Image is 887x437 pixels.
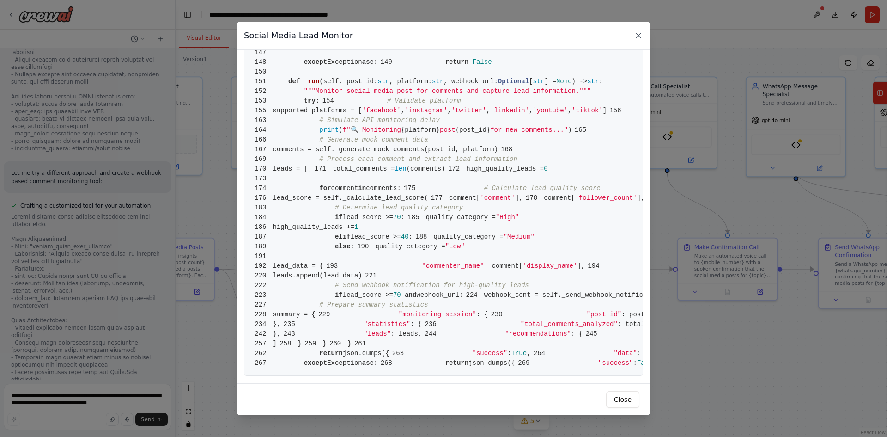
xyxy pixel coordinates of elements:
[445,58,468,66] span: return
[531,349,552,358] span: 264
[252,48,273,57] span: 147
[488,310,509,320] span: 230
[335,214,343,221] span: if
[473,58,492,66] span: False
[377,57,399,67] span: 149
[252,320,280,328] span: },
[312,164,333,174] span: 171
[544,194,575,202] span: comment[
[252,174,273,184] span: 173
[304,359,327,367] span: except
[614,350,637,357] span: "data"
[252,96,273,106] span: 153
[252,106,273,116] span: 155
[598,359,633,367] span: "success"
[451,107,486,114] span: 'twitter'
[319,96,340,106] span: 154
[544,165,547,172] span: 0
[280,320,302,329] span: 235
[587,78,599,85] span: str
[288,78,300,85] span: def
[252,320,273,329] span: 234
[354,242,376,252] span: 190
[443,78,498,85] span: , webhook_url:
[252,135,273,145] span: 166
[352,339,373,349] span: 261
[637,350,672,357] span: : summary
[370,58,378,66] span: e:
[327,58,362,66] span: Exception
[504,233,535,240] span: "Medium"
[364,330,391,338] span: "leads"
[515,358,536,368] span: 269
[273,107,362,114] span: supported_platforms = [
[533,78,544,85] span: str
[335,233,351,240] span: elif
[252,311,316,318] span: summary = {
[377,78,389,85] span: str
[366,185,401,192] span: comments:
[395,165,406,172] span: len
[505,330,571,338] span: "recommendations"
[633,359,637,367] span: :
[273,223,354,231] span: high_quality_leads +=
[362,107,401,114] span: 'facebook'
[339,126,342,134] span: (
[571,107,602,114] span: 'tiktok'
[389,78,432,85] span: , platform:
[252,261,273,271] span: 192
[498,78,529,85] span: Optional
[280,329,302,339] span: 243
[405,291,416,299] span: and
[252,262,323,270] span: lead_data = {
[252,77,273,86] span: 151
[252,271,273,281] span: 220
[277,340,302,347] span: }
[252,193,273,203] span: 176
[252,57,273,67] span: 148
[252,86,273,96] span: 152
[327,359,362,367] span: Exception
[515,194,523,202] span: ],
[252,300,273,310] span: 227
[252,329,273,339] span: 242
[422,320,443,329] span: 236
[523,193,544,203] span: 178
[432,78,443,85] span: str
[335,204,463,211] span: # Determine lead quality category
[362,271,383,281] span: 221
[606,391,639,408] button: Close
[377,358,399,368] span: 268
[545,78,556,85] span: ] =
[316,97,319,105] span: :
[343,214,393,221] span: lead_score >=
[529,107,533,114] span: ,
[327,339,348,349] span: 260
[252,232,273,242] span: 187
[572,125,593,135] span: 165
[473,350,508,357] span: "success"
[327,340,352,347] span: }
[304,87,591,95] span: """Monitor social media post for comments and capture lead information."""
[468,359,515,367] span: json.dumps({
[252,310,273,320] span: 228
[343,350,389,357] span: json.dumps({
[252,290,273,300] span: 223
[319,78,323,85] span: (
[304,97,316,105] span: try
[316,310,337,320] span: 229
[440,126,456,134] span: post
[319,117,439,124] span: # Simulate API monitoring delay
[252,194,428,202] span: lead_score = self._calculate_lead_score(
[410,320,422,328] span: : {
[407,165,445,172] span: (comments)
[433,233,503,240] span: quality_category =
[480,194,515,202] span: 'comment'
[304,78,320,85] span: _run
[319,126,339,134] span: print
[445,359,468,367] span: return
[370,359,378,367] span: e:
[416,291,463,299] span: webhook_url:
[529,78,533,85] span: [
[244,29,353,42] h3: Social Media Lead Monitor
